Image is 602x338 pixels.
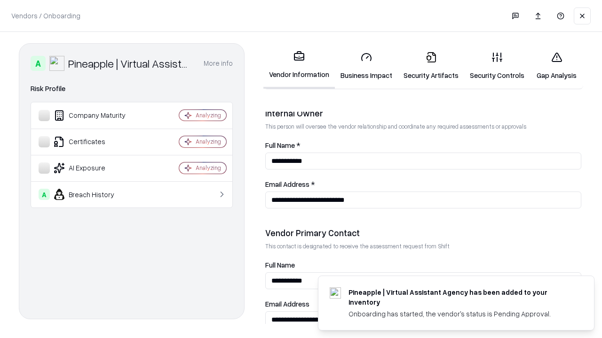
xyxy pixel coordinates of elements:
div: A [39,189,50,200]
div: Analyzing [196,138,221,146]
img: trypineapple.com [330,287,341,299]
div: Vendor Primary Contact [265,227,581,238]
a: Gap Analysis [530,44,583,88]
label: Email Address * [265,181,581,188]
div: Certificates [39,136,151,147]
div: A [31,56,46,71]
div: Pineapple | Virtual Assistant Agency has been added to your inventory [349,287,571,307]
a: Security Artifacts [398,44,464,88]
a: Business Impact [335,44,398,88]
div: AI Exposure [39,162,151,174]
p: This person will oversee the vendor relationship and coordinate any required assessments or appro... [265,123,581,131]
label: Full Name [265,261,581,269]
div: Company Maturity [39,110,151,121]
img: Pineapple | Virtual Assistant Agency [49,56,64,71]
div: Internal Owner [265,108,581,119]
div: Analyzing [196,164,221,172]
div: Risk Profile [31,83,233,94]
label: Full Name * [265,142,581,149]
button: More info [204,55,233,72]
a: Vendor Information [263,43,335,89]
p: This contact is designated to receive the assessment request from Shift [265,242,581,250]
div: Breach History [39,189,151,200]
label: Email Address [265,300,581,307]
p: Vendors / Onboarding [11,11,80,21]
div: Pineapple | Virtual Assistant Agency [68,56,192,71]
div: Analyzing [196,111,221,119]
a: Security Controls [464,44,530,88]
div: Onboarding has started, the vendor's status is Pending Approval. [349,309,571,319]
